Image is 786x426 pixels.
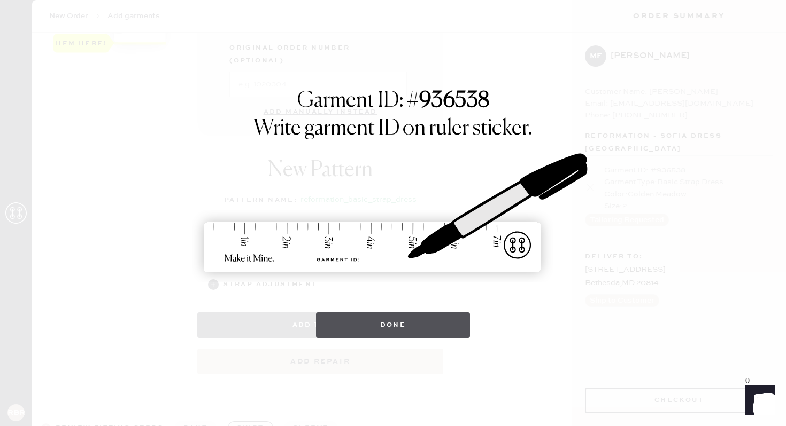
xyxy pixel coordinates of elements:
[419,90,489,112] strong: 936538
[253,116,533,141] h1: Write garment ID on ruler sticker.
[297,88,489,116] h1: Garment ID: #
[735,378,781,424] iframe: Front Chat
[192,125,594,302] img: ruler-sticker-sharpie.svg
[316,312,471,338] button: Done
